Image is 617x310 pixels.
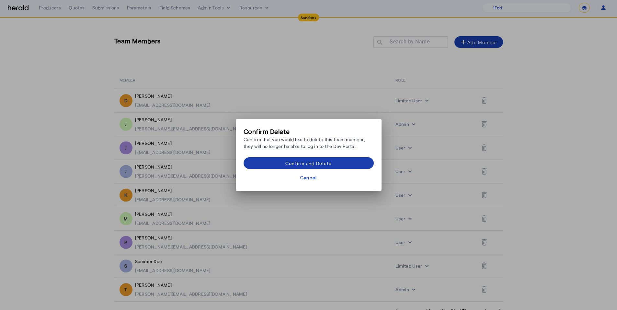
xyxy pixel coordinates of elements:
[244,157,374,169] button: Confirm and Delete
[285,160,332,167] div: Confirm and Delete
[300,174,317,181] div: Cancel
[244,127,374,136] h3: Confirm Delete
[244,172,374,183] button: Cancel
[244,136,374,149] p: Confirm that you would like to delete this team member, they will no longer be able to log in to ...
